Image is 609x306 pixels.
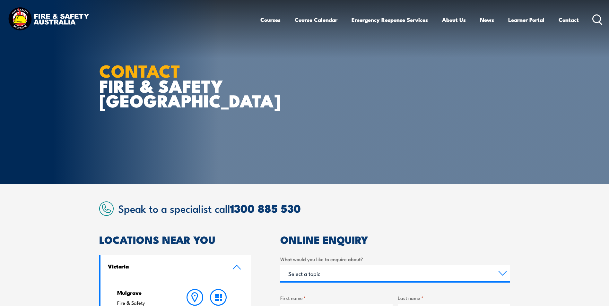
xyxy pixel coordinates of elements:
[398,294,510,302] label: Last name
[280,294,393,302] label: First name
[99,235,251,244] h2: LOCATIONS NEAR YOU
[352,11,428,28] a: Emergency Response Services
[480,11,494,28] a: News
[295,11,337,28] a: Course Calendar
[442,11,466,28] a: About Us
[117,289,171,296] h4: Mulgrave
[260,11,281,28] a: Courses
[559,11,579,28] a: Contact
[99,57,180,83] strong: CONTACT
[280,235,510,244] h2: ONLINE ENQUIRY
[100,255,251,279] a: Victoria
[508,11,544,28] a: Learner Portal
[118,202,510,214] h2: Speak to a specialist call
[99,63,258,108] h1: FIRE & SAFETY [GEOGRAPHIC_DATA]
[280,255,510,263] label: What would you like to enquire about?
[230,200,301,217] a: 1300 885 530
[108,263,223,270] h4: Victoria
